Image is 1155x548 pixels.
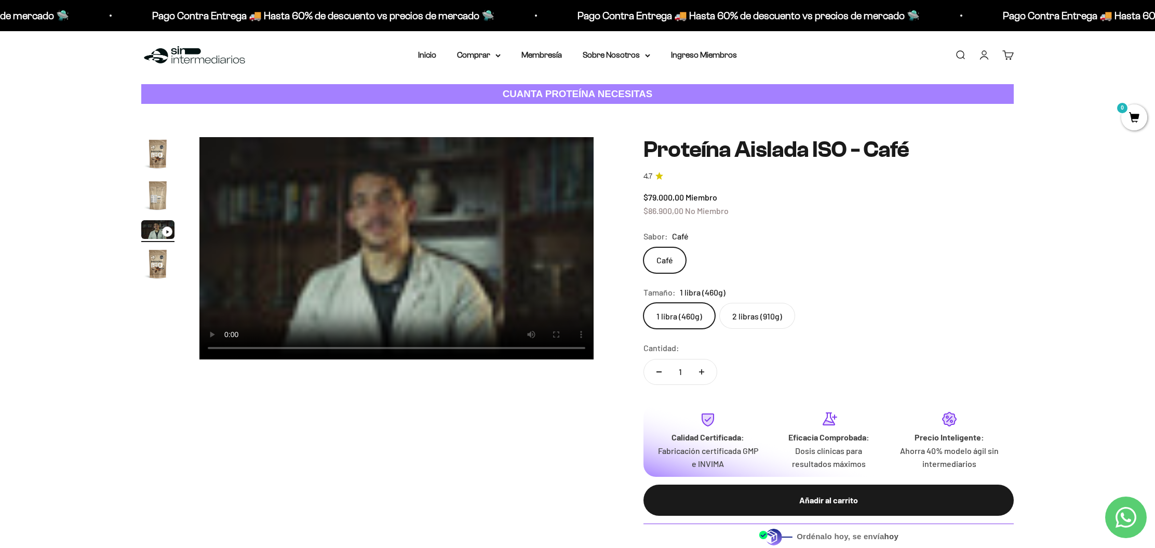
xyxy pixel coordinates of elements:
[671,432,744,442] strong: Calidad Certificada:
[1116,102,1129,114] mark: 0
[141,247,174,284] button: Ir al artículo 4
[643,206,683,216] span: $86.900,00
[644,359,674,384] button: Reducir cantidad
[687,359,717,384] button: Aumentar cantidad
[643,192,684,202] span: $79.000,00
[141,137,174,173] button: Ir al artículo 1
[12,80,215,98] div: Más detalles sobre la fecha exacta de entrega.
[503,88,653,99] strong: CUANTA PROTEÍNA NECESITAS
[169,155,215,172] button: Enviar
[141,179,174,215] button: Ir al artículo 2
[12,17,215,41] p: ¿Qué te daría la seguridad final para añadir este producto a tu carrito?
[521,50,562,59] a: Membresía
[915,432,984,442] strong: Precio Inteligente:
[643,341,679,355] label: Cantidad:
[759,528,793,545] img: Despacho sin intermediarios
[671,50,737,59] a: Ingreso Miembros
[199,137,594,359] video: Proteína Aislada ISO - Café
[664,493,993,507] div: Añadir al carrito
[776,444,880,471] p: Dosis clínicas para resultados máximos
[141,137,174,170] img: Proteína Aislada ISO - Café
[643,230,668,243] legend: Sabor:
[685,206,729,216] span: No Miembro
[170,155,214,172] span: Enviar
[884,532,898,541] b: hoy
[672,230,689,243] span: Café
[12,101,215,119] div: Un mensaje de garantía de satisfacción visible.
[141,247,174,280] img: Proteína Aislada ISO - Café
[583,48,650,62] summary: Sobre Nosotros
[788,432,869,442] strong: Eficacia Comprobada:
[797,531,898,542] span: Ordénalo hoy, se envía
[403,7,745,24] p: Pago Contra Entrega 🚚 Hasta 60% de descuento vs precios de mercado 🛸
[1121,113,1147,124] a: 0
[418,50,436,59] a: Inicio
[643,171,652,182] span: 4.7
[12,49,215,77] div: Un aval de expertos o estudios clínicos en la página.
[656,444,760,471] p: Fabricación certificada GMP e INVIMA
[141,220,174,242] button: Ir al artículo 3
[457,48,501,62] summary: Comprar
[643,485,1014,516] button: Añadir al carrito
[141,179,174,212] img: Proteína Aislada ISO - Café
[686,192,717,202] span: Miembro
[643,286,676,299] legend: Tamaño:
[141,84,1014,104] a: CUANTA PROTEÍNA NECESITAS
[643,137,1014,162] h1: Proteína Aislada ISO - Café
[897,444,1001,471] p: Ahorra 40% modelo ágil sin intermediarios
[680,286,726,299] span: 1 libra (460g)
[12,122,215,150] div: La confirmación de la pureza de los ingredientes.
[643,171,1014,182] a: 4.74.7 de 5.0 estrellas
